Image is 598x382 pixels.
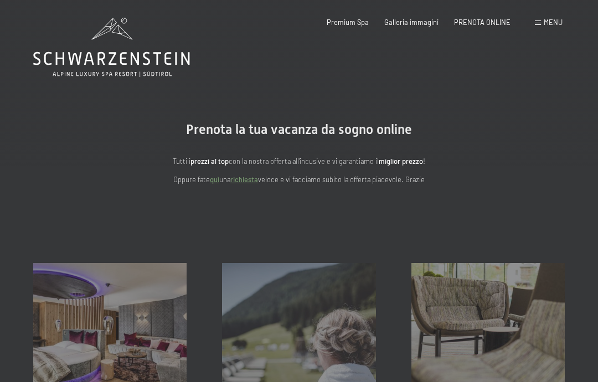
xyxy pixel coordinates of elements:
span: Menu [544,18,563,27]
a: PRENOTA ONLINE [454,18,511,27]
a: Galleria immagini [384,18,439,27]
a: Premium Spa [327,18,369,27]
strong: miglior prezzo [379,157,423,166]
p: Oppure fate una veloce e vi facciamo subito la offerta piacevole. Grazie [78,174,520,185]
p: Tutti i con la nostra offerta all'incusive e vi garantiamo il ! [78,156,520,167]
strong: prezzi al top [190,157,229,166]
a: quì [210,175,219,184]
span: Prenota la tua vacanza da sogno online [186,122,412,137]
a: richiesta [230,175,258,184]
